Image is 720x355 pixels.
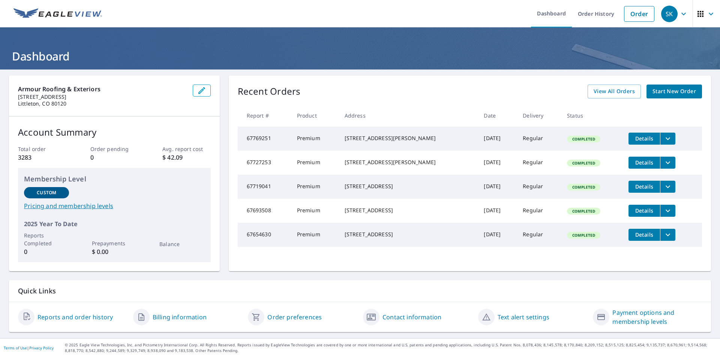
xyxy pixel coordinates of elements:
span: Completed [568,184,600,190]
td: [DATE] [478,151,517,175]
a: Contact information [382,313,441,322]
p: 2025 Year To Date [24,219,205,228]
th: Product [291,104,339,127]
a: Terms of Use [4,345,27,350]
button: filesDropdownBtn-67719041 [660,181,675,193]
button: detailsBtn-67654630 [628,229,660,241]
p: [STREET_ADDRESS] [18,94,187,100]
p: Littleton, CO 80120 [18,100,187,107]
p: 0 [24,247,69,256]
td: Regular [517,127,561,151]
span: Start New Order [652,87,696,96]
span: Details [633,231,655,238]
p: 0 [90,153,138,162]
p: Balance [159,240,204,248]
td: Regular [517,199,561,223]
button: filesDropdownBtn-67727253 [660,157,675,169]
button: filesDropdownBtn-67693508 [660,205,675,217]
a: Order [624,6,654,22]
th: Delivery [517,104,561,127]
p: Prepayments [92,239,137,247]
p: $ 42.09 [162,153,210,162]
td: 67719041 [238,175,291,199]
span: Completed [568,160,600,166]
span: Details [633,183,655,190]
div: [STREET_ADDRESS][PERSON_NAME] [345,159,472,166]
td: Premium [291,175,339,199]
td: Regular [517,223,561,247]
td: 67693508 [238,199,291,223]
span: View All Orders [594,87,635,96]
h1: Dashboard [9,48,711,64]
a: Pricing and membership levels [24,201,205,210]
td: Regular [517,175,561,199]
th: Status [561,104,622,127]
a: Privacy Policy [29,345,54,350]
span: Completed [568,208,600,214]
a: View All Orders [588,85,641,98]
p: Armour Roofing & Exteriors [18,85,187,94]
p: Account Summary [18,125,211,139]
span: Details [633,159,655,166]
div: [STREET_ADDRESS] [345,207,472,214]
div: SK [661,6,678,22]
td: [DATE] [478,223,517,247]
button: detailsBtn-67727253 [628,157,660,169]
p: | [4,346,54,350]
p: Recent Orders [238,85,301,98]
a: Text alert settings [498,313,549,322]
p: Custom [37,189,56,196]
td: 67654630 [238,223,291,247]
button: filesDropdownBtn-67654630 [660,229,675,241]
span: Details [633,135,655,142]
td: Premium [291,151,339,175]
a: Reports and order history [37,313,113,322]
td: Premium [291,199,339,223]
button: detailsBtn-67719041 [628,181,660,193]
td: 67727253 [238,151,291,175]
p: Membership Level [24,174,205,184]
th: Address [339,104,478,127]
p: © 2025 Eagle View Technologies, Inc. and Pictometry International Corp. All Rights Reserved. Repo... [65,342,716,353]
a: Payment options and membership levels [612,308,702,326]
button: detailsBtn-67769251 [628,133,660,145]
p: $ 0.00 [92,247,137,256]
img: EV Logo [13,8,102,20]
button: detailsBtn-67693508 [628,205,660,217]
p: Total order [18,145,66,153]
div: [STREET_ADDRESS][PERSON_NAME] [345,134,472,142]
td: Premium [291,127,339,151]
p: 3283 [18,153,66,162]
a: Order preferences [267,313,322,322]
td: [DATE] [478,175,517,199]
div: [STREET_ADDRESS] [345,231,472,238]
span: Completed [568,233,600,238]
th: Report # [238,104,291,127]
button: filesDropdownBtn-67769251 [660,133,675,145]
td: Regular [517,151,561,175]
td: 67769251 [238,127,291,151]
p: Order pending [90,145,138,153]
td: [DATE] [478,199,517,223]
p: Quick Links [18,286,702,296]
span: Completed [568,136,600,142]
td: Premium [291,223,339,247]
td: [DATE] [478,127,517,151]
a: Billing information [153,313,207,322]
span: Details [633,207,655,214]
p: Reports Completed [24,231,69,247]
th: Date [478,104,517,127]
div: [STREET_ADDRESS] [345,183,472,190]
a: Start New Order [646,85,702,98]
p: Avg. report cost [162,145,210,153]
